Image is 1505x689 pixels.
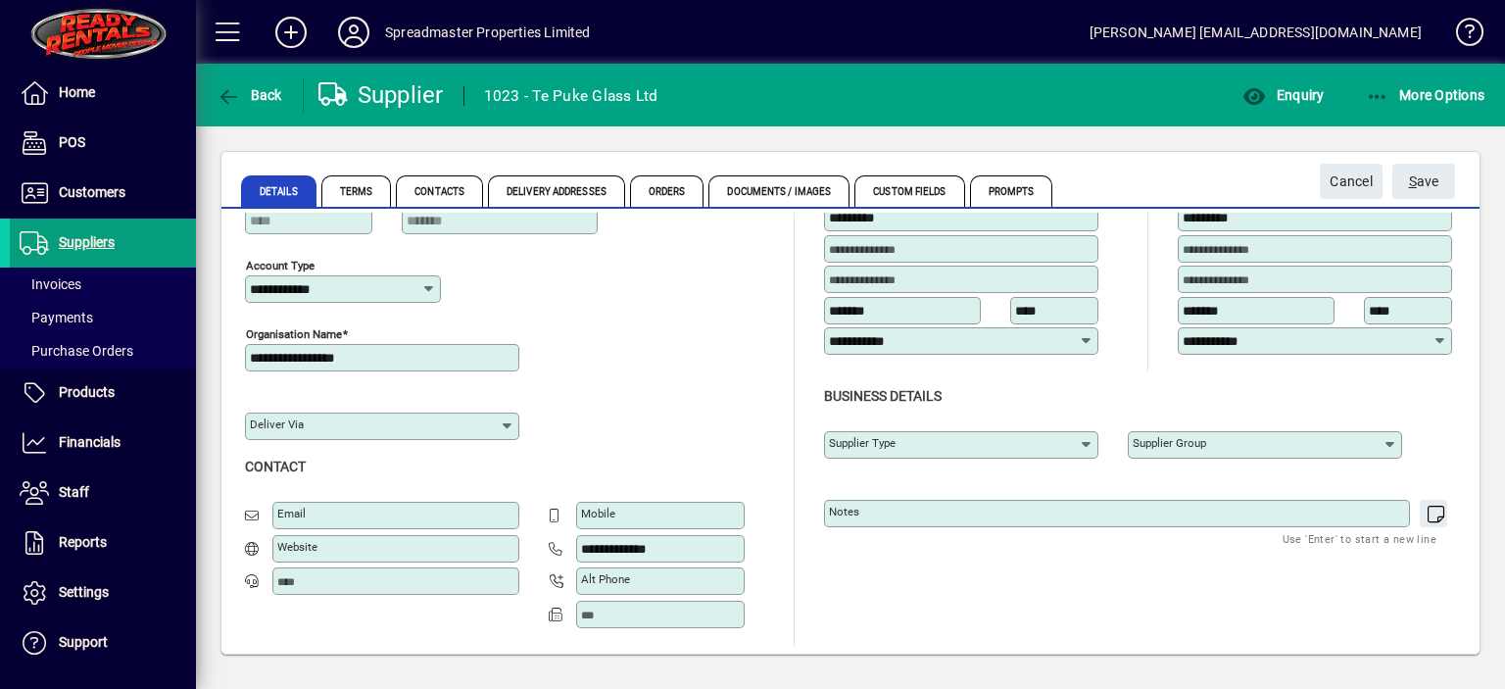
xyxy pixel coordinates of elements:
span: Orders [630,175,704,207]
a: Customers [10,169,196,218]
span: Prompts [970,175,1053,207]
span: POS [59,134,85,150]
span: Enquiry [1242,87,1324,103]
span: Delivery Addresses [488,175,625,207]
button: Add [260,15,322,50]
span: Payments [20,310,93,325]
button: Cancel [1320,164,1383,199]
a: Staff [10,468,196,517]
span: Home [59,84,95,100]
div: [PERSON_NAME] [EMAIL_ADDRESS][DOMAIN_NAME] [1090,17,1422,48]
button: Save [1392,164,1455,199]
a: Products [10,369,196,418]
mat-label: Supplier group [1133,436,1206,450]
button: Enquiry [1238,77,1329,113]
span: Custom Fields [854,175,964,207]
span: Reports [59,534,107,550]
mat-label: Account Type [246,259,315,272]
a: Support [10,618,196,667]
div: Spreadmaster Properties Limited [385,17,590,48]
span: Terms [321,175,392,207]
button: More Options [1361,77,1490,113]
button: Back [212,77,287,113]
span: More Options [1366,87,1485,103]
span: Staff [59,484,89,500]
a: Knowledge Base [1441,4,1481,68]
button: Profile [322,15,385,50]
div: Supplier [318,79,444,111]
span: Contacts [396,175,483,207]
span: Purchase Orders [20,343,133,359]
span: Back [217,87,282,103]
mat-label: Website [277,540,317,554]
mat-label: Organisation name [246,327,342,341]
a: Settings [10,568,196,617]
span: Suppliers [59,234,115,250]
div: 1023 - Te Puke Glass Ltd [484,80,658,112]
a: POS [10,119,196,168]
mat-label: Supplier type [829,436,896,450]
mat-label: Mobile [581,507,615,520]
a: Payments [10,301,196,334]
app-page-header-button: Back [196,77,304,113]
mat-label: Email [277,507,306,520]
a: Purchase Orders [10,334,196,368]
mat-hint: Use 'Enter' to start a new line [1283,527,1436,550]
span: Support [59,634,108,650]
a: Reports [10,518,196,567]
a: Financials [10,418,196,468]
mat-label: Alt Phone [581,572,630,586]
span: Products [59,384,115,400]
span: Settings [59,584,109,600]
span: Cancel [1330,166,1373,198]
span: Documents / Images [708,175,850,207]
span: S [1409,173,1417,189]
a: Home [10,69,196,118]
span: Contact [245,459,306,474]
mat-label: Notes [829,505,859,518]
span: Business details [824,388,942,404]
span: Financials [59,434,121,450]
span: Customers [59,184,125,200]
span: ave [1409,166,1439,198]
span: Details [241,175,316,207]
a: Invoices [10,268,196,301]
mat-label: Deliver via [250,418,304,431]
span: Invoices [20,276,81,292]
